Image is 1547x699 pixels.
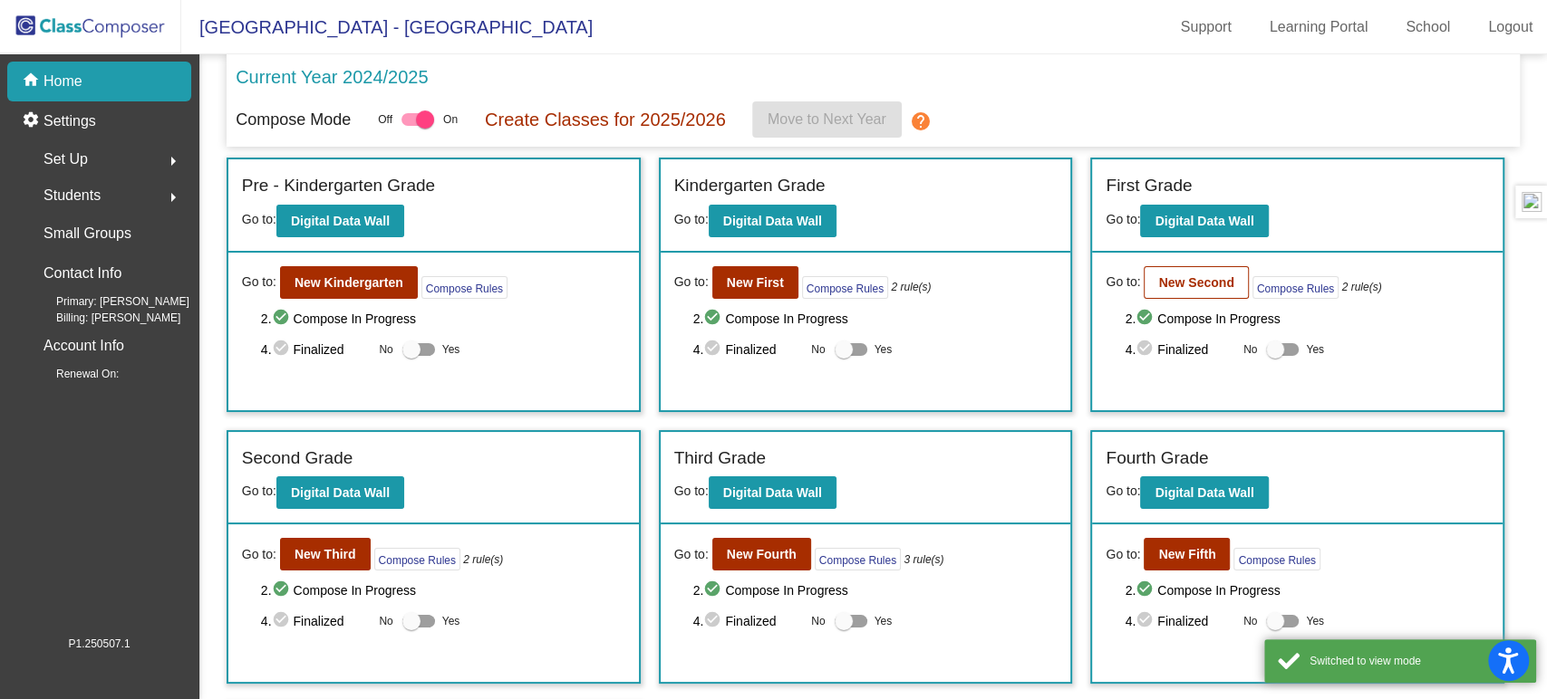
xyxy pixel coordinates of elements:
p: Home [44,71,82,92]
mat-icon: check_circle [272,308,294,330]
span: Go to: [1106,484,1140,498]
a: Learning Portal [1255,13,1383,42]
span: Move to Next Year [768,111,886,127]
span: 2. Compose In Progress [261,308,625,330]
span: Go to: [674,273,709,292]
span: 4. Finalized [261,339,371,360]
b: New First [727,275,784,290]
button: Digital Data Wall [276,205,404,237]
mat-icon: help [909,110,931,132]
a: Support [1166,13,1246,42]
span: Go to: [674,545,709,564]
span: Students [44,183,101,208]
button: Digital Data Wall [276,476,404,509]
span: Yes [442,339,460,360]
button: New Fifth [1144,538,1230,570]
span: Go to: [1106,273,1140,292]
button: Compose Rules [802,276,888,299]
mat-icon: check_circle [703,610,725,632]
a: School [1391,13,1465,42]
span: 2. Compose In Progress [1125,308,1489,330]
label: First Grade [1106,173,1192,199]
b: Digital Data Wall [1155,214,1253,228]
p: Settings [44,110,96,132]
span: 4. Finalized [693,339,803,360]
button: New Kindergarten [280,266,418,299]
button: Digital Data Wall [1140,205,1268,237]
span: 4. Finalized [261,610,371,632]
mat-icon: check_circle [1136,308,1157,330]
mat-icon: check_circle [1136,610,1157,632]
span: Yes [1306,610,1324,632]
span: No [811,613,825,629]
button: Compose Rules [421,276,508,299]
mat-icon: arrow_right [162,150,184,172]
mat-icon: check_circle [272,610,294,632]
span: Go to: [242,212,276,226]
mat-icon: home [22,71,44,92]
label: Fourth Grade [1106,445,1208,472]
b: Digital Data Wall [291,214,390,228]
span: 2. Compose In Progress [693,579,1058,601]
button: Digital Data Wall [1140,476,1268,509]
i: 3 rule(s) [904,551,943,568]
a: Logout [1474,13,1547,42]
button: Compose Rules [815,548,901,570]
span: Yes [442,610,460,632]
span: No [1243,613,1257,629]
p: Account Info [44,333,124,359]
span: Billing: [PERSON_NAME] [27,310,180,326]
mat-icon: check_circle [703,579,725,601]
span: 2. Compose In Progress [1125,579,1489,601]
mat-icon: check_circle [272,579,294,601]
b: Digital Data Wall [291,485,390,500]
b: New Fifth [1158,547,1215,561]
span: On [443,111,458,128]
span: Renewal On: [27,366,119,382]
i: 2 rule(s) [1341,279,1381,295]
span: Off [378,111,392,128]
button: New Third [280,538,371,570]
mat-icon: check_circle [703,339,725,360]
span: Primary: [PERSON_NAME] [27,293,189,310]
b: New Kindergarten [295,275,403,290]
button: Compose Rules [1252,276,1339,299]
span: Set Up [44,147,88,172]
button: Digital Data Wall [709,476,836,509]
span: Go to: [242,484,276,498]
span: 2. Compose In Progress [261,579,625,601]
b: New Fourth [727,547,797,561]
span: 2. Compose In Progress [693,308,1058,330]
label: Third Grade [674,445,766,472]
span: No [1243,341,1257,358]
i: 2 rule(s) [891,279,931,295]
span: Go to: [1106,212,1140,226]
span: No [379,613,392,629]
button: New Fourth [712,538,811,570]
button: New Second [1144,266,1248,299]
span: Yes [875,339,893,360]
span: Go to: [242,273,276,292]
b: Digital Data Wall [723,485,822,500]
b: Digital Data Wall [1155,485,1253,500]
span: Go to: [674,212,709,226]
mat-icon: check_circle [272,339,294,360]
b: New Second [1158,275,1233,290]
mat-icon: check_circle [1136,339,1157,360]
button: Move to Next Year [752,101,902,138]
span: Yes [875,610,893,632]
p: Current Year 2024/2025 [236,63,428,91]
button: Compose Rules [1233,548,1320,570]
i: 2 rule(s) [463,551,503,568]
button: Compose Rules [374,548,460,570]
span: [GEOGRAPHIC_DATA] - [GEOGRAPHIC_DATA] [181,13,593,42]
span: Go to: [242,545,276,564]
mat-icon: arrow_right [162,187,184,208]
span: No [811,341,825,358]
span: 4. Finalized [1125,339,1234,360]
span: Yes [1306,339,1324,360]
p: Create Classes for 2025/2026 [485,106,726,133]
b: Digital Data Wall [723,214,822,228]
label: Pre - Kindergarten Grade [242,173,435,199]
b: New Third [295,547,356,561]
